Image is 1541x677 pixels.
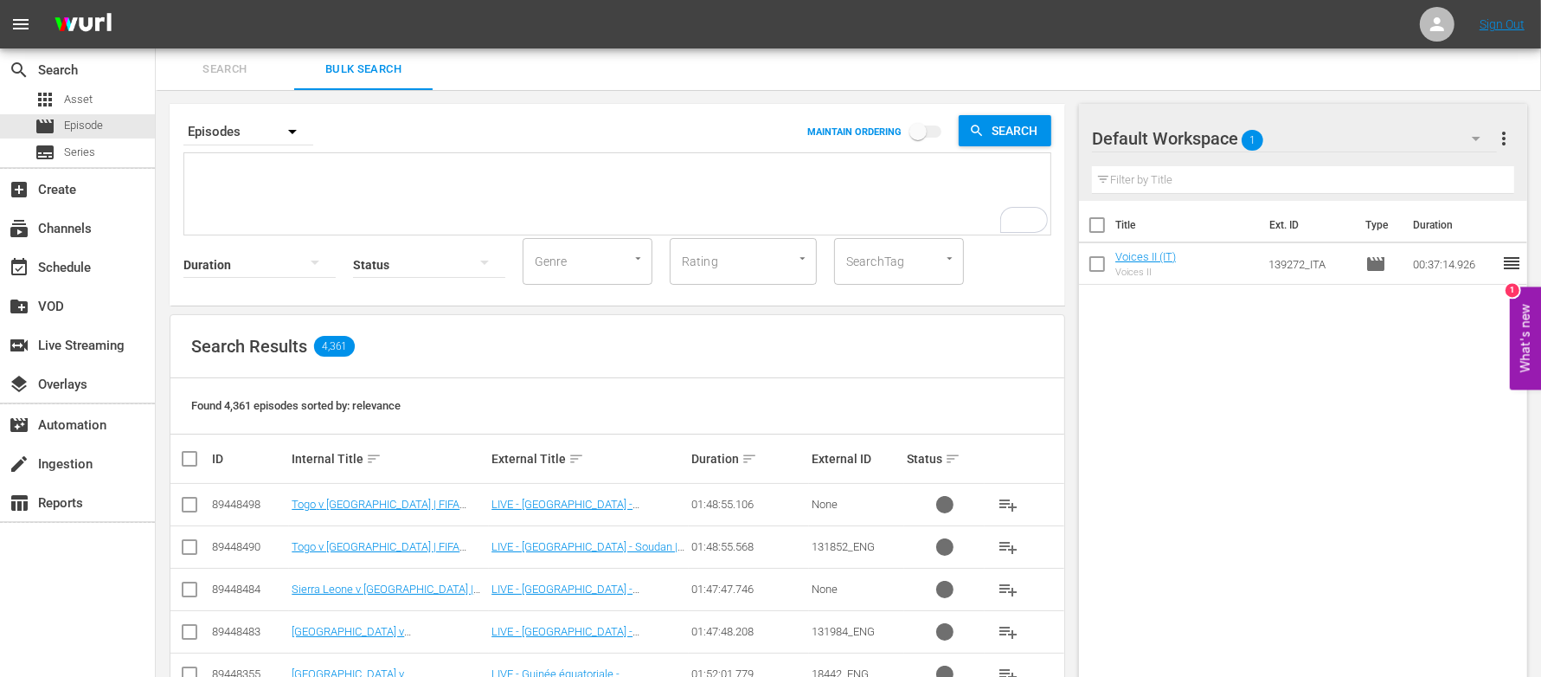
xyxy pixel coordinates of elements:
[292,583,480,609] a: Sierra Leone v [GEOGRAPHIC_DATA] | FIFA World Cup 26™ CAF Qualifiers (IT)
[64,117,103,134] span: Episode
[1092,114,1497,163] div: Default Workspace
[366,451,382,467] span: sort
[812,498,902,511] div: None
[42,4,125,45] img: ans4CAIJ8jUAAAAAAAAAAAAAAAAAAAAAAAAgQb4GAAAAAAAAAAAAAAAAAAAAAAAAJMjXAAAAAAAAAAAAAAAAAAAAAAAAgAT5G...
[1506,284,1519,298] div: 1
[9,179,29,200] span: Create
[691,625,806,638] div: 01:47:48.208
[491,498,670,537] a: LIVE - [GEOGRAPHIC_DATA] - [GEOGRAPHIC_DATA] | Qualificazioni CAF ai Mondiali FIFA 26™
[352,399,401,412] span: relevance
[212,583,286,596] div: 89448484
[807,126,902,138] p: MAINTAIN ORDERING
[9,493,29,513] span: Reports
[691,448,806,469] div: Duration
[35,89,55,110] span: Asset
[630,250,646,267] button: Open
[998,537,1018,558] span: playlist_add
[691,583,806,596] div: 01:47:47.746
[985,115,1051,146] span: Search
[1501,253,1522,274] span: reorder
[742,451,757,467] span: sort
[9,60,29,81] span: Search
[305,60,422,80] span: Bulk Search
[9,335,29,356] span: Live Streaming
[491,540,684,579] a: LIVE - [GEOGRAPHIC_DATA] - Soudan | Qualifications de la CAF pour la Coupe du Monde de la FIFA 26™
[998,622,1018,642] span: playlist_add
[987,569,1029,610] button: playlist_add
[907,448,981,469] div: Status
[314,340,355,352] span: 4,361
[812,540,875,553] span: 131852_ENG
[1115,201,1259,249] th: Title
[191,399,401,412] span: Found 4,361 episodes sorted by:
[691,540,806,553] div: 01:48:55.568
[191,336,307,357] span: Search Results
[998,579,1018,600] span: playlist_add
[1406,243,1501,285] td: 00:37:14.926
[794,250,811,267] button: Open
[64,144,95,161] span: Series
[292,498,466,524] a: Togo v [GEOGRAPHIC_DATA] | FIFA World Cup 26™ CAF Qualifiers (IT)
[9,257,29,278] span: Schedule
[812,625,875,638] span: 131984_ENG
[568,451,584,467] span: sort
[64,91,93,108] span: Asset
[1259,201,1355,249] th: Ext. ID
[292,540,466,566] a: Togo v [GEOGRAPHIC_DATA] | FIFA World Cup 26™ CAF Qualifiers (FR)
[812,452,902,466] div: External ID
[35,116,55,137] span: Episode
[691,498,806,511] div: 01:48:55.106
[9,374,29,395] span: Overlays
[9,415,29,435] span: Automation
[1493,128,1514,149] span: more_vert
[183,107,313,156] div: Episodes
[959,115,1051,146] button: Search
[292,448,486,469] div: Internal Title
[1403,201,1506,249] th: Duration
[987,611,1029,653] button: playlist_add
[491,625,684,677] a: LIVE - [GEOGRAPHIC_DATA] - [GEOGRAPHIC_DATA] | Qualifications de la CAF pour la Coupe du Monde de...
[491,583,670,622] a: LIVE - [GEOGRAPHIC_DATA] - [GEOGRAPHIC_DATA] | Qualificazioni CAF ai Mondiali FIFA 26™
[812,583,902,596] div: None
[945,451,960,467] span: sort
[1365,254,1386,274] span: Episode
[212,625,286,638] div: 89448483
[189,158,1050,236] textarea: To enrich screen reader interactions, please activate Accessibility in Grammarly extension settings
[1510,287,1541,390] button: Open Feedback Widget
[292,625,478,664] a: [GEOGRAPHIC_DATA] v [GEOGRAPHIC_DATA] | FIFA World Cup 26™ CAF Qualifiers (FR)
[35,142,55,163] span: Series
[212,452,286,466] div: ID
[1115,250,1176,263] a: Voices II (IT)
[212,498,286,511] div: 89448498
[1355,201,1403,249] th: Type
[9,454,29,474] span: Ingestion
[1262,243,1358,285] td: 139272_ITA
[1242,122,1263,158] span: 1
[1493,118,1514,159] button: more_vert
[9,218,29,239] span: Channels
[987,484,1029,525] button: playlist_add
[941,250,958,267] button: Open
[998,494,1018,515] span: playlist_add
[9,296,29,317] span: VOD
[1480,17,1525,31] a: Sign Out
[212,540,286,553] div: 89448490
[987,526,1029,568] button: playlist_add
[491,448,686,469] div: External Title
[1115,267,1176,278] div: Voices II
[166,60,284,80] span: Search
[10,14,31,35] span: menu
